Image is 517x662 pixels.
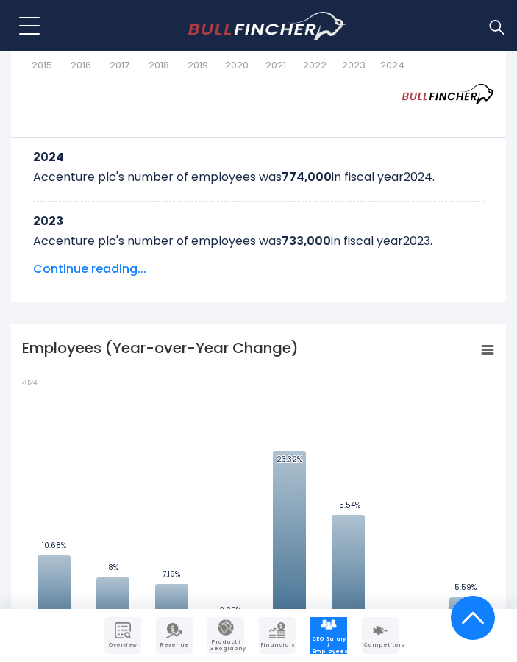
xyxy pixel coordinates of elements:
b: 733,000 [282,232,331,249]
text: 2018 [149,58,169,72]
text: 2015 [32,58,52,72]
a: Company Revenue [156,617,193,654]
p: Accenture plc's number of employees was in fiscal year . [33,168,484,186]
span: Financials [260,642,294,648]
span: Overview [106,642,140,648]
text: 2019 [188,58,208,72]
span: CEO Salary / Employees [312,636,346,655]
a: Company Product/Geography [207,617,244,654]
span: Continue reading... [33,260,484,278]
text: 2022 [303,58,327,72]
h3: 2024 [33,148,484,166]
text: 2016 [71,58,91,72]
text: 2024 [380,58,404,72]
text: 2021 [265,58,286,72]
span: Revenue [157,642,191,648]
tspan: 8% [108,562,118,573]
span: 2023 [403,232,430,249]
tspan: 15.54% [337,499,360,510]
span: Competitors [363,642,397,648]
b: 774,000 [282,168,332,185]
a: Company Competitors [362,617,399,654]
p: Accenture plc's number of employees was in fiscal year . [33,232,484,250]
a: Company Overview [104,617,141,654]
span: Product / Geography [209,639,243,652]
span: 2024 [21,379,37,387]
a: Company Employees [310,617,347,654]
h3: 2023 [33,212,484,230]
a: Company Financials [259,617,296,654]
a: Go to homepage [188,12,346,40]
tspan: 2.85% [219,605,241,616]
img: bullfincher logo [188,12,346,40]
span: 2024 [404,168,432,185]
text: 2017 [110,58,129,72]
tspan: 5.59% [454,582,477,593]
text: 2020 [225,58,249,72]
tspan: 7.19% [163,569,180,580]
tspan: 23.32% [277,454,302,465]
tspan: 10.68% [42,540,66,551]
text: 2023 [342,58,366,72]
